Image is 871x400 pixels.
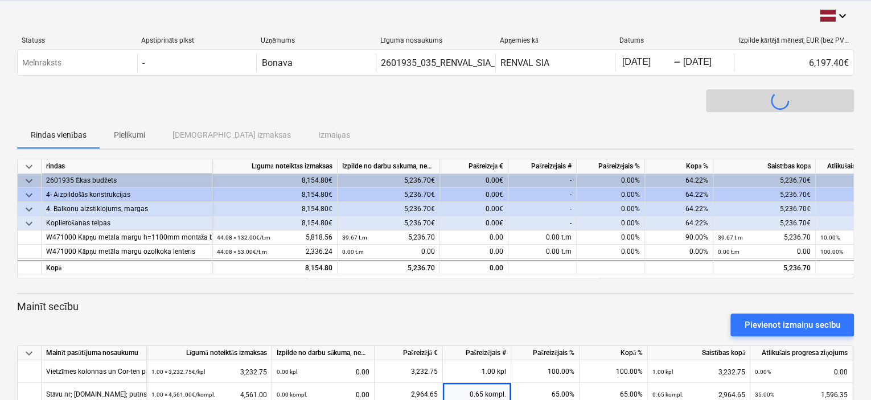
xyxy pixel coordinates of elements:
[645,174,713,188] div: 64.22%
[713,188,816,202] div: 5,236.70€
[212,174,338,188] div: 8,154.80€
[739,36,849,45] div: Izpilde kārtējā mēnesī, EUR (bez PVN)
[718,245,811,259] div: 0.00
[22,188,36,202] span: keyboard_arrow_down
[440,202,508,216] div: 0.00€
[645,188,713,202] div: 64.22%
[440,216,508,230] div: 0.00€
[338,216,440,230] div: 5,236.70€
[652,391,683,398] small: 0.65 kompl.
[673,59,681,66] div: -
[440,174,508,188] div: 0.00€
[645,202,713,216] div: 64.22%
[580,346,648,360] div: Kopā %
[151,391,215,398] small: 1.00 × 4,561.00€ / kompl.
[114,129,145,141] p: Pielikumi
[46,230,207,245] div: W471000 Kāpņu metāla margu h=1100mm montāža bez lentera
[272,346,375,360] div: Izpilde no darbu sākuma, neskaitot kārtējā mēneša izpildi
[46,216,207,230] div: Koplietošanas telpas
[22,203,36,216] span: keyboard_arrow_down
[342,249,364,255] small: 0.00 t.m
[151,369,205,375] small: 1.00 × 3,232.75€ / kpl
[212,188,338,202] div: 8,154.80€
[338,202,440,216] div: 5,236.70€
[645,159,713,174] div: Kopā %
[713,260,816,274] div: 5,236.70
[713,159,816,174] div: Saistības kopā
[443,346,511,360] div: Pašreizējais #
[755,391,774,398] small: 35.00%
[508,245,577,259] div: 0.00 t.m
[645,216,713,230] div: 64.22%
[508,202,577,216] div: -
[508,159,577,174] div: Pašreizējais #
[217,261,332,275] div: 8,154.80
[277,360,369,383] div: 0.00
[141,36,252,45] div: Apstiprināts plkst
[151,360,267,383] div: 3,232.75
[652,369,673,375] small: 1.00 kpl
[508,174,577,188] div: -
[645,230,713,245] div: 90.00%
[22,160,36,174] span: keyboard_arrow_down
[755,369,771,375] small: 0.00%
[17,300,854,314] p: Mainīt secību
[508,230,577,245] div: 0.00 t.m
[577,216,645,230] div: 0.00%
[836,9,849,23] i: keyboard_arrow_down
[713,202,816,216] div: 5,236.70€
[217,234,270,241] small: 44.08 × 132.00€ / t.m
[342,234,367,241] small: 39.67 t.m
[681,55,734,71] input: Beigu datums
[508,188,577,202] div: -
[619,36,730,44] div: Datums
[261,36,371,45] div: Uzņēmums
[730,314,854,336] button: Pievienot izmaiņu secību
[652,360,745,383] div: 3,232.75
[734,53,853,72] div: 6,197.40€
[31,129,87,141] p: Rindas vienības
[381,57,736,68] div: 2601935_035_RENVAL_SIA_20250613_Ligums_kapnu_margas_2025-2_EV44_1karta.pdf
[142,57,145,68] div: -
[718,249,739,255] small: 0.00 t.m
[22,174,36,188] span: keyboard_arrow_down
[440,188,508,202] div: 0.00€
[440,230,508,245] div: 0.00
[713,216,816,230] div: 5,236.70€
[212,202,338,216] div: 8,154.80€
[440,159,508,174] div: Pašreizējā €
[440,260,508,274] div: 0.00
[820,249,843,255] small: 100.00%
[212,159,338,174] div: Līgumā noteiktās izmaksas
[22,57,61,69] p: Melnraksts
[440,245,508,259] div: 0.00
[713,174,816,188] div: 5,236.70€
[500,57,549,68] div: RENVAL SIA
[755,360,848,383] div: 0.00
[46,245,207,259] div: W471000 Kāpņu metāla margu ozolkoka lenteris
[380,36,491,45] div: Līguma nosaukums
[750,346,853,360] div: Atlikušais progresa ziņojums
[217,230,332,245] div: 5,818.56
[277,369,297,375] small: 0.00 kpl
[620,55,673,71] input: Sākuma datums
[577,159,645,174] div: Pašreizējais %
[212,216,338,230] div: 8,154.80€
[217,249,267,255] small: 44.08 × 53.00€ / t.m
[42,346,147,360] div: Mainīt pasūtījuma nosaukumu
[718,234,743,241] small: 39.67 t.m
[375,346,443,360] div: Pašreizējā €
[577,230,645,245] div: 0.00%
[22,217,36,230] span: keyboard_arrow_down
[577,245,645,259] div: 0.00%
[46,188,207,202] div: 4- Aizpildošās konstrukcijas
[577,174,645,188] div: 0.00%
[338,174,440,188] div: 5,236.70€
[645,245,713,259] div: 0.00%
[580,360,648,383] div: 100.00%
[648,346,750,360] div: Saistības kopā
[147,346,272,360] div: Līgumā noteiktās izmaksas
[261,57,292,68] div: Bonava
[22,347,36,360] span: keyboard_arrow_down
[577,188,645,202] div: 0.00%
